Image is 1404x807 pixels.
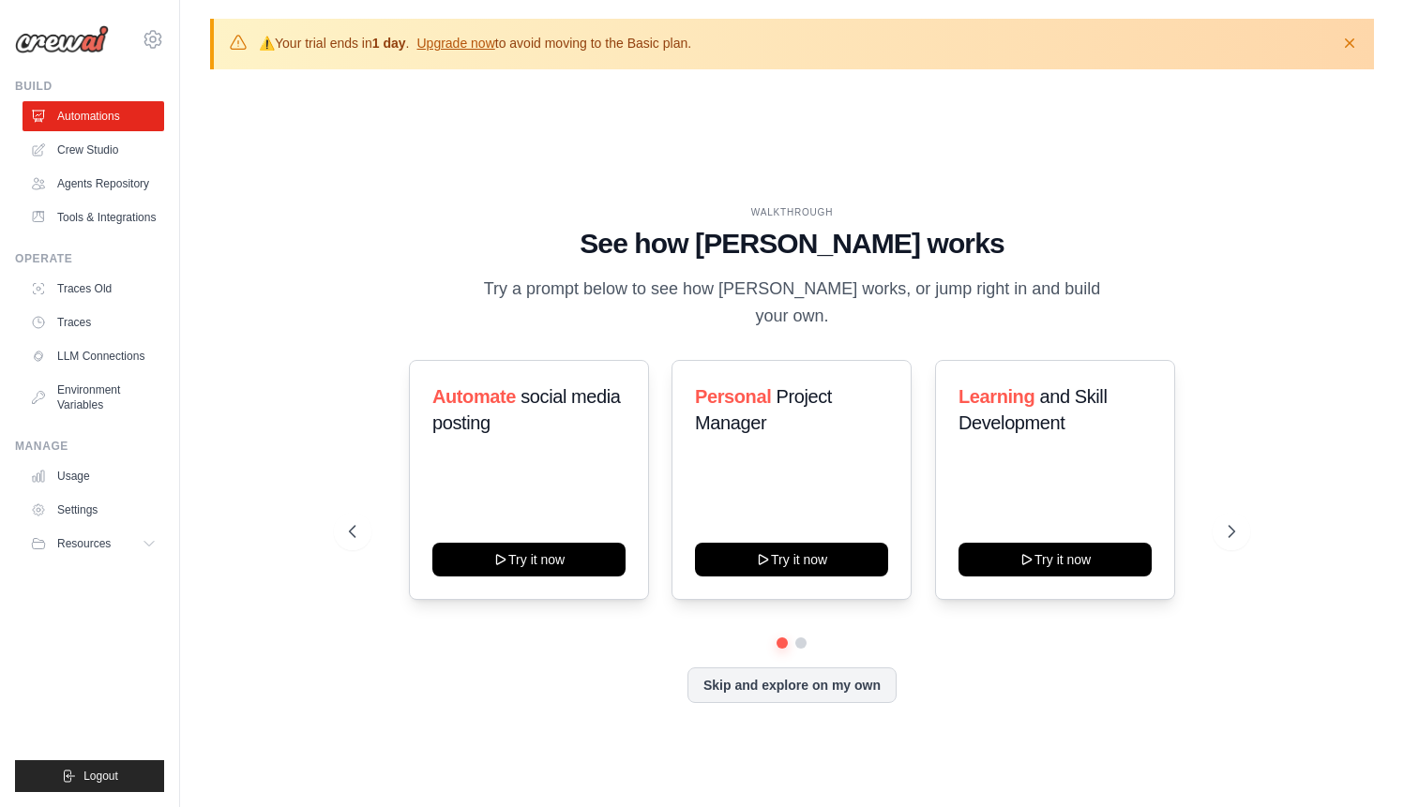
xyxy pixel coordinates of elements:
button: Logout [15,760,164,792]
button: Skip and explore on my own [687,667,897,703]
span: Learning [959,386,1034,407]
a: Crew Studio [23,135,164,165]
div: Build [15,79,164,94]
button: Try it now [432,543,626,576]
a: Environment Variables [23,375,164,420]
a: Upgrade now [416,36,494,51]
span: Resources [57,536,111,551]
span: social media posting [432,386,621,433]
span: Logout [83,769,118,784]
p: Your trial ends in . to avoid moving to the Basic plan. [259,34,691,52]
button: Try it now [959,543,1152,576]
div: Operate [15,251,164,266]
h1: See how [PERSON_NAME] works [349,227,1235,261]
a: Traces Old [23,274,164,304]
a: LLM Connections [23,341,164,371]
span: and Skill Development [959,386,1107,433]
p: Try a prompt below to see how [PERSON_NAME] works, or jump right in and build your own. [476,276,1107,331]
a: Usage [23,461,164,491]
a: Automations [23,101,164,131]
img: Logo [15,25,109,53]
a: Tools & Integrations [23,202,164,232]
iframe: Chat Widget [1310,717,1404,807]
a: Agents Repository [23,169,164,199]
button: Try it now [695,543,888,576]
span: Automate [432,386,516,407]
a: Settings [23,495,164,525]
div: Manage [15,439,164,454]
a: Traces [23,307,164,337]
strong: 1 day [372,36,406,51]
div: WALKTHROUGH [349,205,1235,219]
span: Personal [695,386,771,407]
button: Resources [23,529,164,559]
strong: ⚠️ [259,36,275,51]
